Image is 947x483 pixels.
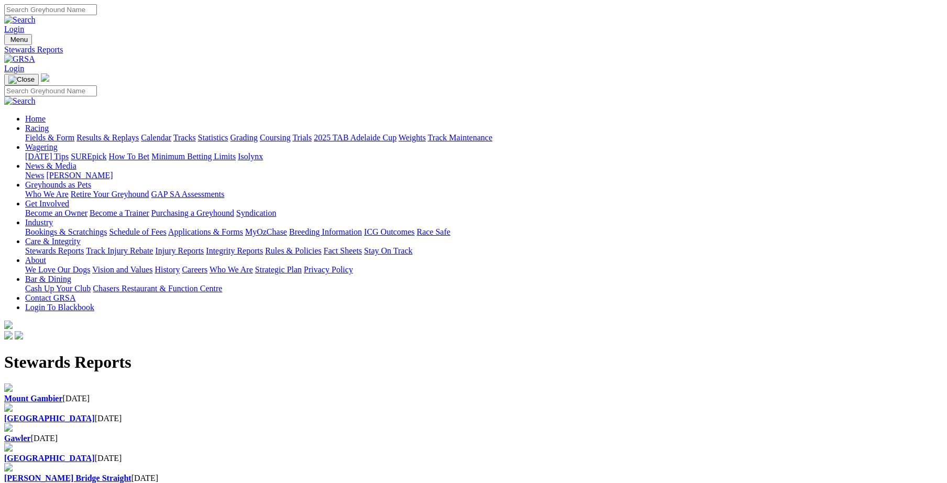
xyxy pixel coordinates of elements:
a: Vision and Values [92,265,152,274]
a: MyOzChase [245,227,287,236]
span: Menu [10,36,28,43]
img: file-red.svg [4,463,13,471]
img: facebook.svg [4,331,13,339]
img: Close [8,75,35,84]
a: Login [4,64,24,73]
a: GAP SA Assessments [151,190,225,199]
a: Calendar [141,133,171,142]
input: Search [4,4,97,15]
div: [DATE] [4,414,943,423]
a: How To Bet [109,152,150,161]
a: Industry [25,218,53,227]
div: Industry [25,227,943,237]
img: GRSA [4,54,35,64]
a: Fields & Form [25,133,74,142]
div: Racing [25,133,943,142]
a: Applications & Forms [168,227,243,236]
a: Become a Trainer [90,208,149,217]
a: Careers [182,265,207,274]
div: Get Involved [25,208,943,218]
div: Bar & Dining [25,284,943,293]
a: Injury Reports [155,246,204,255]
a: News [25,171,44,180]
img: twitter.svg [15,331,23,339]
a: Statistics [198,133,228,142]
b: Gawler [4,434,31,443]
button: Toggle navigation [4,34,32,45]
div: [DATE] [4,434,943,443]
button: Toggle navigation [4,74,39,85]
a: Who We Are [25,190,69,199]
a: Results & Replays [76,133,139,142]
a: [GEOGRAPHIC_DATA] [4,454,95,463]
a: Integrity Reports [206,246,263,255]
a: Track Maintenance [428,133,492,142]
a: Tracks [173,133,196,142]
img: logo-grsa-white.png [4,321,13,329]
a: Minimum Betting Limits [151,152,236,161]
a: Syndication [236,208,276,217]
div: [DATE] [4,394,943,403]
a: Who We Are [210,265,253,274]
a: [GEOGRAPHIC_DATA] [4,414,95,423]
a: Privacy Policy [304,265,353,274]
h1: Stewards Reports [4,353,943,372]
a: History [155,265,180,274]
a: Trials [292,133,312,142]
a: Wagering [25,142,58,151]
div: About [25,265,943,275]
a: Isolynx [238,152,263,161]
a: Become an Owner [25,208,87,217]
img: Search [4,96,36,106]
a: Rules & Policies [265,246,322,255]
a: Weights [399,133,426,142]
a: Stewards Reports [4,45,943,54]
a: News & Media [25,161,76,170]
a: [DATE] Tips [25,152,69,161]
input: Search [4,85,97,96]
div: [DATE] [4,474,943,483]
a: Purchasing a Greyhound [151,208,234,217]
div: [DATE] [4,454,943,463]
div: Care & Integrity [25,246,943,256]
img: file-red.svg [4,403,13,412]
a: Bar & Dining [25,275,71,283]
a: Stay On Track [364,246,412,255]
a: Retire Your Greyhound [71,190,149,199]
img: file-red.svg [4,423,13,432]
a: Login To Blackbook [25,303,94,312]
a: Home [25,114,46,123]
a: Care & Integrity [25,237,81,246]
a: Breeding Information [289,227,362,236]
a: [PERSON_NAME] [46,171,113,180]
a: 2025 TAB Adelaide Cup [314,133,397,142]
img: Search [4,15,36,25]
img: logo-grsa-white.png [41,73,49,82]
a: Mount Gambier [4,394,63,403]
a: Grading [230,133,258,142]
a: Strategic Plan [255,265,302,274]
div: Greyhounds as Pets [25,190,943,199]
a: Bookings & Scratchings [25,227,107,236]
a: Greyhounds as Pets [25,180,91,189]
a: Cash Up Your Club [25,284,91,293]
a: Track Injury Rebate [86,246,153,255]
div: News & Media [25,171,943,180]
div: Wagering [25,152,943,161]
a: Coursing [260,133,291,142]
img: file-red.svg [4,443,13,452]
a: Contact GRSA [25,293,75,302]
a: ICG Outcomes [364,227,414,236]
a: Login [4,25,24,34]
a: Chasers Restaurant & Function Centre [93,284,222,293]
img: file-red.svg [4,383,13,392]
a: [PERSON_NAME] Bridge Straight [4,474,131,482]
a: We Love Our Dogs [25,265,90,274]
a: Racing [25,124,49,133]
a: About [25,256,46,265]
